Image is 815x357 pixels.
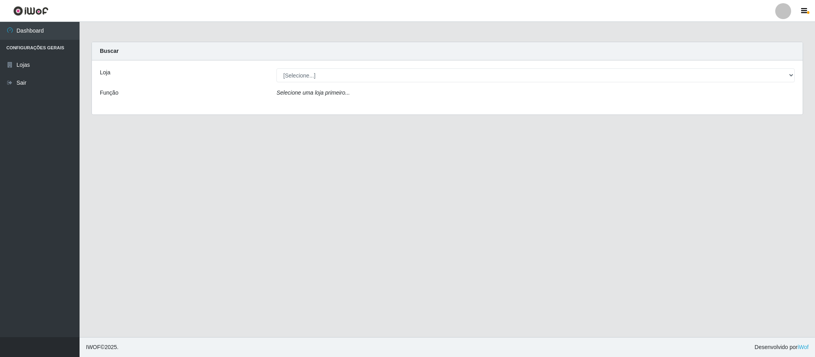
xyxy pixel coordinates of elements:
[755,343,809,351] span: Desenvolvido por
[100,68,110,77] label: Loja
[797,344,809,350] a: iWof
[100,48,119,54] strong: Buscar
[13,6,49,16] img: CoreUI Logo
[86,344,101,350] span: IWOF
[100,89,119,97] label: Função
[276,89,350,96] i: Selecione uma loja primeiro...
[86,343,119,351] span: © 2025 .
